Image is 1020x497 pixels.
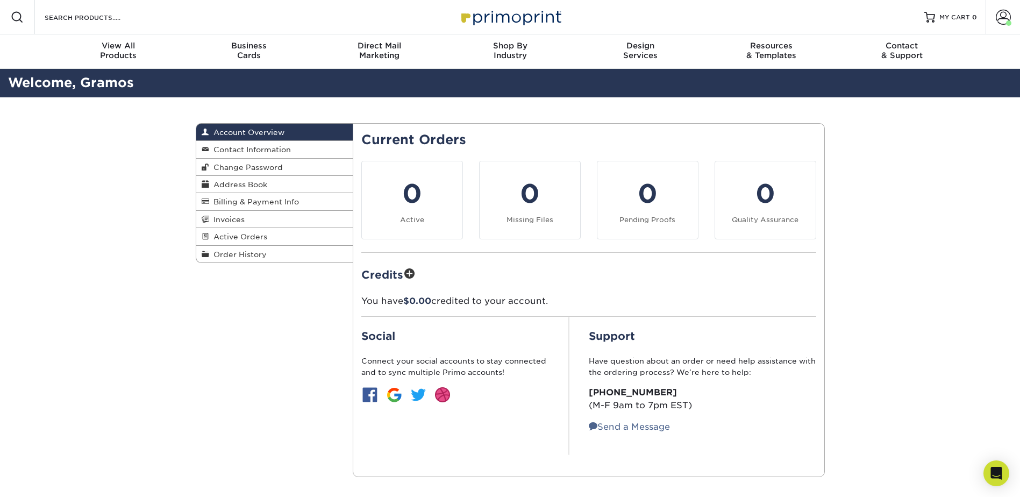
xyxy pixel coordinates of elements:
img: btn-dribbble.jpg [434,386,451,403]
div: 0 [368,174,456,213]
input: SEARCH PRODUCTS..... [44,11,148,24]
span: MY CART [939,13,970,22]
span: View All [53,41,184,51]
a: Address Book [196,176,353,193]
a: Send a Message [589,422,670,432]
span: $0.00 [403,296,431,306]
span: Resources [706,41,837,51]
a: Resources& Templates [706,34,837,69]
div: 0 [486,174,574,213]
a: 0 Active [361,161,463,239]
small: Missing Files [507,216,553,224]
p: Have question about an order or need help assistance with the ordering process? We’re here to help: [589,356,816,378]
a: View AllProducts [53,34,184,69]
span: Account Overview [209,128,284,137]
a: Contact Information [196,141,353,158]
div: Products [53,41,184,60]
a: 0 Missing Files [479,161,581,239]
div: & Support [837,41,967,60]
small: Active [400,216,424,224]
div: 0 [722,174,809,213]
a: DesignServices [575,34,706,69]
span: Address Book [209,180,267,189]
a: 0 Quality Assurance [715,161,816,239]
div: Marketing [314,41,445,60]
div: Cards [183,41,314,60]
div: Open Intercom Messenger [983,460,1009,486]
p: (M-F 9am to 7pm EST) [589,386,816,412]
h2: Credits [361,266,816,282]
span: Business [183,41,314,51]
a: Billing & Payment Info [196,193,353,210]
div: 0 [604,174,691,213]
span: Invoices [209,215,245,224]
span: Billing & Payment Info [209,197,299,206]
p: Connect your social accounts to stay connected and to sync multiple Primo accounts! [361,356,550,378]
span: Direct Mail [314,41,445,51]
a: Invoices [196,211,353,228]
a: Contact& Support [837,34,967,69]
h2: Current Orders [361,132,816,148]
span: Active Orders [209,232,267,241]
h2: Social [361,330,550,343]
a: Account Overview [196,124,353,141]
img: btn-facebook.jpg [361,386,379,403]
div: & Templates [706,41,837,60]
span: Order History [209,250,267,259]
strong: [PHONE_NUMBER] [589,387,677,397]
a: Direct MailMarketing [314,34,445,69]
iframe: Google Customer Reviews [3,464,91,493]
span: Change Password [209,163,283,172]
div: Industry [445,41,575,60]
small: Pending Proofs [619,216,675,224]
h2: Support [589,330,816,343]
div: Services [575,41,706,60]
span: Shop By [445,41,575,51]
a: BusinessCards [183,34,314,69]
img: btn-google.jpg [386,386,403,403]
small: Quality Assurance [732,216,798,224]
span: 0 [972,13,977,21]
a: 0 Pending Proofs [597,161,698,239]
img: btn-twitter.jpg [410,386,427,403]
a: Order History [196,246,353,262]
img: Primoprint [456,5,564,29]
span: Contact [837,41,967,51]
span: Design [575,41,706,51]
a: Change Password [196,159,353,176]
a: Active Orders [196,228,353,245]
span: Contact Information [209,145,291,154]
p: You have credited to your account. [361,295,816,308]
a: Shop ByIndustry [445,34,575,69]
